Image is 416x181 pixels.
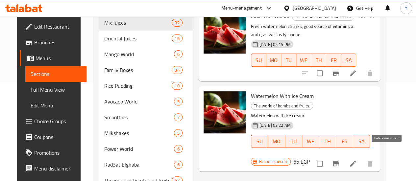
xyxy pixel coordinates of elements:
button: delete [362,156,378,171]
div: Menu-management [221,4,262,12]
a: Choice Groups [20,113,86,129]
span: 5 [174,130,182,136]
a: Edit Restaurant [20,19,86,34]
span: Coupons [34,133,81,141]
button: WE [302,135,319,148]
span: Watermelon With Ice Cream [251,91,314,101]
span: The world of bombs and fruits. [292,13,354,20]
a: Menu disclaimer [20,161,86,176]
span: WE [305,137,317,146]
button: FR [326,54,341,67]
span: Milkshakes [104,129,174,137]
span: Select to update [313,66,327,80]
p: Fresh watermelon chunks, good source of vitamins a and c, as well as lycopene [251,22,356,39]
span: Rad3at Elghaba [104,161,174,169]
span: WE [299,56,309,65]
button: TH [311,54,326,67]
h6: 55 EGP [359,11,375,21]
span: Sections [31,70,81,78]
span: MO [269,56,279,65]
span: Mix Juices [104,19,172,27]
span: Menus [36,54,81,62]
a: Full Menu View [25,82,86,98]
a: Edit Menu [25,98,86,113]
span: Mango World [104,50,174,58]
div: Family Boxes34 [99,62,193,78]
div: Power World [104,145,174,153]
div: Avocado World5 [99,94,193,109]
span: Select to update [313,157,327,170]
button: SU [251,135,268,148]
span: TH [322,137,333,146]
span: Family Boxes [104,66,172,74]
span: 6 [174,146,182,152]
div: items [172,82,182,90]
span: The world of bombs and fruits. [251,102,313,110]
span: 32 [172,20,182,26]
span: SU [254,56,264,65]
div: items [174,50,182,58]
button: SA [341,54,356,67]
div: Oriental Juices16 [99,31,193,46]
div: items [174,145,182,153]
div: The world of bombs and fruits. [251,102,313,110]
div: items [174,129,182,137]
span: Avocado World [104,98,174,105]
a: Edit menu item [349,69,357,77]
button: MO [266,54,281,67]
span: 34 [172,67,182,73]
span: 6 [174,162,182,168]
button: TU [281,54,296,67]
div: items [174,161,182,169]
span: FR [329,56,339,65]
button: TU [285,135,302,148]
div: items [174,98,182,105]
img: Plain Watermelon [204,11,246,54]
div: Rice Pudding10 [99,78,193,94]
span: SU [254,137,266,146]
div: Smoothies7 [99,109,193,125]
span: Branches [34,38,81,46]
span: Branch specific [257,158,290,165]
span: Promotions [34,149,81,157]
span: TU [288,137,300,146]
a: Coupons [20,129,86,145]
a: Branches [20,34,86,50]
span: 5 [174,99,182,105]
h6: 65 EGP [293,157,310,166]
a: Promotions [20,145,86,161]
div: items [172,19,182,27]
button: MO [268,135,285,148]
div: items [172,66,182,74]
div: Power World6 [99,141,193,157]
span: [DATE] 03:22 AM [257,122,293,128]
div: Milkshakes5 [99,125,193,141]
span: Smoothies [104,113,174,121]
button: TH [319,135,336,148]
a: Menus [20,50,86,66]
span: 10 [172,83,182,89]
span: Full Menu View [31,86,81,94]
img: Watermelon With Ice Cream [204,91,246,133]
span: SA [356,137,368,146]
button: SA [353,135,370,148]
button: Branch-specific-item [328,65,344,81]
div: Oriental Juices [104,34,172,42]
div: items [172,34,182,42]
span: 6 [174,51,182,57]
div: Mix Juices32 [99,15,193,31]
span: FR [339,137,351,146]
div: Rad3at Elghaba6 [99,157,193,172]
div: Mango World6 [99,46,193,62]
span: Rice Pudding [104,82,172,90]
button: Branch-specific-item [328,156,344,171]
a: Edit menu item [349,160,357,168]
div: The world of bombs and fruits. [292,13,354,21]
